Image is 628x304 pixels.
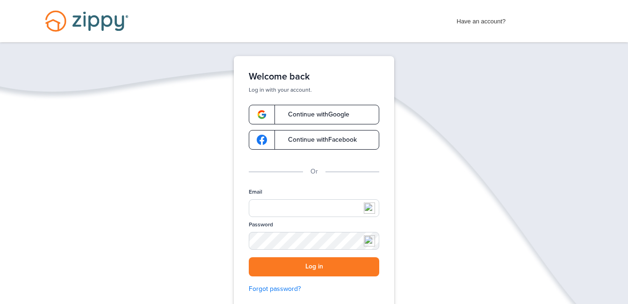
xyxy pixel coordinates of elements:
h1: Welcome back [249,71,379,82]
img: google-logo [257,109,267,120]
span: Continue with Google [279,111,349,118]
img: npw-badge-icon-locked.svg [364,235,375,246]
p: Or [310,166,318,177]
img: google-logo [257,135,267,145]
a: google-logoContinue withFacebook [249,130,379,150]
label: Password [249,221,273,229]
label: Email [249,188,262,196]
a: Forgot password? [249,284,379,294]
img: npw-badge-icon-locked.svg [364,203,375,214]
span: Continue with Facebook [279,137,357,143]
span: Have an account? [457,12,506,27]
button: Log in [249,257,379,276]
input: Password [249,232,379,250]
input: Email [249,199,379,217]
p: Log in with your account. [249,86,379,94]
a: google-logoContinue withGoogle [249,105,379,124]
